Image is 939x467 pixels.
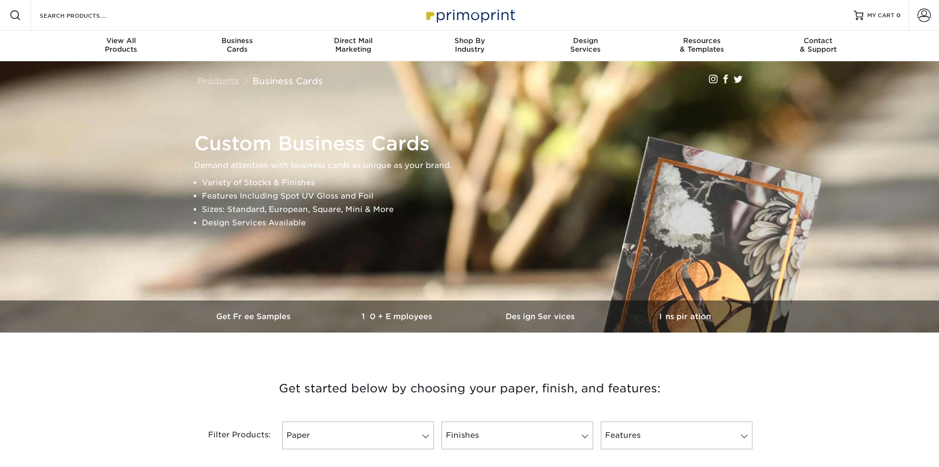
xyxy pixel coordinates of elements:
[528,31,644,61] a: DesignServices
[194,132,754,155] h1: Custom Business Cards
[411,31,528,61] a: Shop ByIndustry
[179,36,295,54] div: Cards
[39,10,132,21] input: SEARCH PRODUCTS.....
[194,159,754,172] p: Demand attention with business cards as unique as your brand.
[197,76,239,86] a: Products
[179,36,295,45] span: Business
[760,31,876,61] a: Contact& Support
[601,422,752,449] a: Features
[644,36,760,54] div: & Templates
[470,300,613,333] a: Design Services
[202,189,754,203] li: Features Including Spot UV Gloss and Foil
[442,422,593,449] a: Finishes
[613,300,757,333] a: Inspiration
[326,300,470,333] a: 10+ Employees
[326,312,470,321] h3: 10+ Employees
[867,11,895,20] span: MY CART
[411,36,528,54] div: Industry
[760,36,876,54] div: & Support
[190,367,750,410] h3: Get started below by choosing your paper, finish, and features:
[183,312,326,321] h3: Get Free Samples
[253,76,323,86] a: Business Cards
[202,216,754,230] li: Design Services Available
[63,31,179,61] a: View AllProducts
[282,422,434,449] a: Paper
[760,36,876,45] span: Contact
[179,31,295,61] a: BusinessCards
[63,36,179,54] div: Products
[411,36,528,45] span: Shop By
[422,5,518,25] img: Primoprint
[644,36,760,45] span: Resources
[183,300,326,333] a: Get Free Samples
[528,36,644,45] span: Design
[295,36,411,45] span: Direct Mail
[295,31,411,61] a: Direct MailMarketing
[613,312,757,321] h3: Inspiration
[528,36,644,54] div: Services
[295,36,411,54] div: Marketing
[63,36,179,45] span: View All
[202,203,754,216] li: Sizes: Standard, European, Square, Mini & More
[470,312,613,321] h3: Design Services
[183,422,278,449] div: Filter Products:
[644,31,760,61] a: Resources& Templates
[896,12,901,19] span: 0
[202,176,754,189] li: Variety of Stocks & Finishes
